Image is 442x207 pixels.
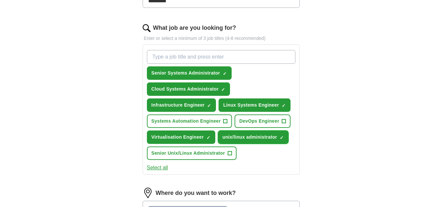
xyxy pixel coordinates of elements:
button: Systems Automation Engineer [147,114,232,128]
span: ✓ [206,135,210,140]
span: Linux Systems Engineer [223,102,279,109]
button: Senior Systems Administrator✓ [147,66,232,80]
label: Where do you want to work? [156,189,236,198]
img: search.png [143,24,150,32]
p: Enter or select a minimum of 3 job titles (4-8 recommended) [143,35,300,42]
button: Linux Systems Engineer✓ [219,98,290,112]
span: DevOps Engineer [239,118,279,125]
button: Virtualisation Engineer✓ [147,130,215,144]
button: DevOps Engineer [235,114,291,128]
button: Cloud Systems Administrator✓ [147,82,230,96]
span: Cloud Systems Administrator [151,86,219,93]
span: ✓ [280,135,284,140]
span: ✓ [221,87,225,92]
span: unix/linux administrator [222,134,277,141]
span: Systems Automation Engineer [151,118,221,125]
span: ✓ [282,103,286,108]
input: Type a job title and press enter [147,50,295,64]
span: ✓ [223,71,227,76]
button: Infrastructure Engineer✓ [147,98,216,112]
img: location.png [143,188,153,198]
span: Senior Unix/Linux Administrator [151,150,225,157]
span: ✓ [207,103,211,108]
button: Select all [147,164,168,172]
button: unix/linux administrator✓ [218,130,289,144]
button: Senior Unix/Linux Administrator [147,147,237,160]
span: Senior Systems Administrator [151,70,220,77]
span: Virtualisation Engineer [151,134,204,141]
span: Infrastructure Engineer [151,102,205,109]
label: What job are you looking for? [153,24,236,32]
